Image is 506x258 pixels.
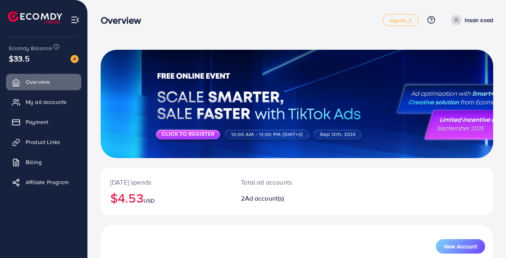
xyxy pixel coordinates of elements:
[71,55,79,63] img: image
[6,174,81,190] a: Affiliate Program
[6,94,81,110] a: My ad accounts
[448,15,493,25] a: Insan soad
[26,138,60,146] span: Product Links
[6,134,81,150] a: Product Links
[383,14,419,26] a: regular_2
[144,197,155,205] span: USD
[26,98,67,106] span: My ad accounts
[71,15,80,24] img: menu
[444,244,477,249] span: New Account
[26,158,42,166] span: Billing
[9,44,52,52] span: Ecomdy Balance
[8,11,62,24] img: logo
[26,78,50,86] span: Overview
[6,74,81,90] a: Overview
[436,239,485,254] button: New Account
[101,14,148,26] h3: Overview
[26,118,48,126] span: Payment
[9,53,30,64] span: $33.5
[26,178,69,186] span: Affiliate Program
[389,18,412,23] span: regular_2
[241,177,320,187] p: Total ad accounts
[241,195,320,202] h2: 2
[245,194,284,203] span: Ad account(s)
[110,177,222,187] p: [DATE] spends
[6,154,81,170] a: Billing
[465,15,493,25] p: Insan soad
[6,114,81,130] a: Payment
[110,190,222,205] h2: $4.53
